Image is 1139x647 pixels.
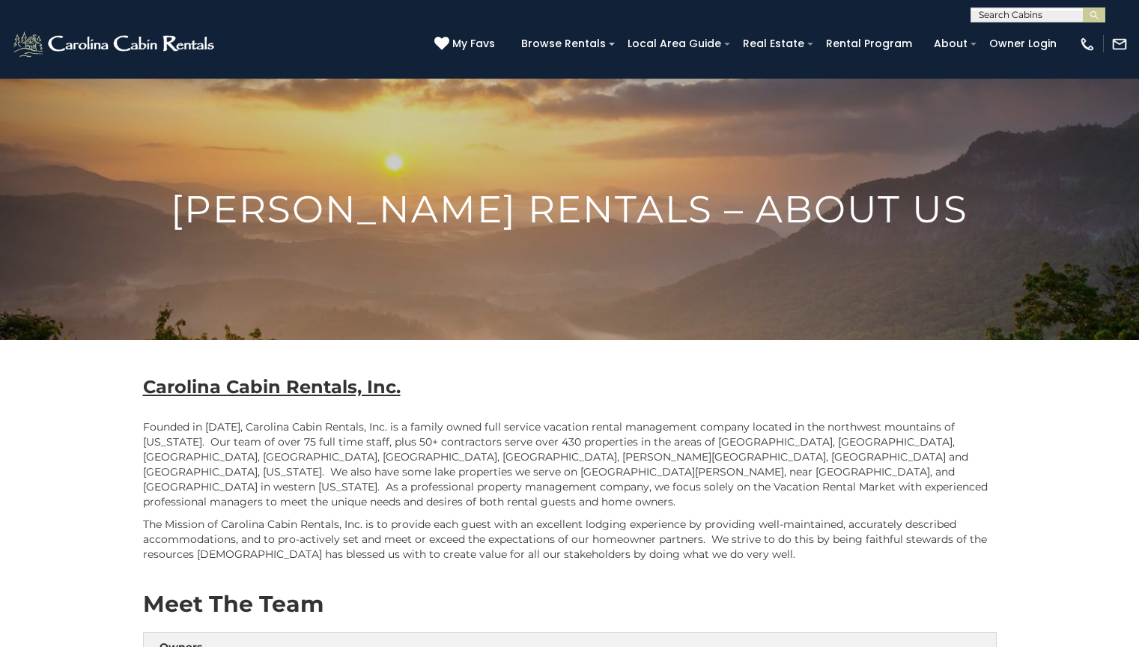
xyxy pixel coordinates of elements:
[1079,36,1096,52] img: phone-regular-white.png
[143,590,324,618] strong: Meet The Team
[452,36,495,52] span: My Favs
[620,32,729,55] a: Local Area Guide
[735,32,812,55] a: Real Estate
[982,32,1064,55] a: Owner Login
[143,419,997,509] p: Founded in [DATE], Carolina Cabin Rentals, Inc. is a family owned full service vacation rental ma...
[514,32,613,55] a: Browse Rentals
[143,376,401,398] b: Carolina Cabin Rentals, Inc.
[143,517,997,562] p: The Mission of Carolina Cabin Rentals, Inc. is to provide each guest with an excellent lodging ex...
[434,36,499,52] a: My Favs
[926,32,975,55] a: About
[818,32,920,55] a: Rental Program
[1111,36,1128,52] img: mail-regular-white.png
[11,29,219,59] img: White-1-2.png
